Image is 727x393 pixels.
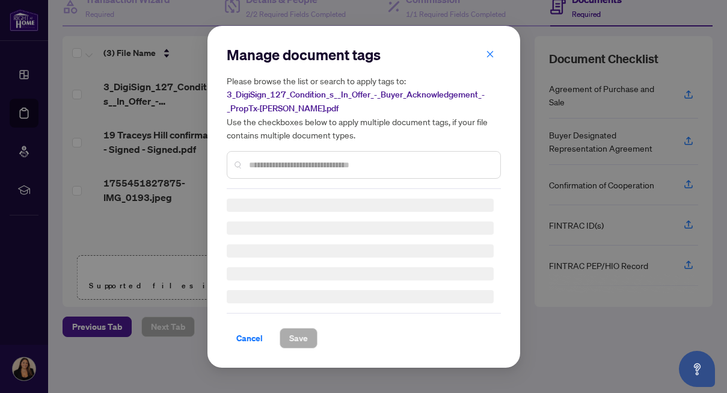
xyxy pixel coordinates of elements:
[236,329,263,348] span: Cancel
[280,328,317,348] button: Save
[679,351,715,387] button: Open asap
[227,74,501,141] h5: Please browse the list or search to apply tags to: Use the checkboxes below to apply multiple doc...
[227,328,272,348] button: Cancel
[227,89,485,114] span: 3_DigiSign_127_Condition_s__In_Offer_-_Buyer_Acknowledgement_-_PropTx-[PERSON_NAME].pdf
[486,49,494,58] span: close
[227,45,501,64] h2: Manage document tags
